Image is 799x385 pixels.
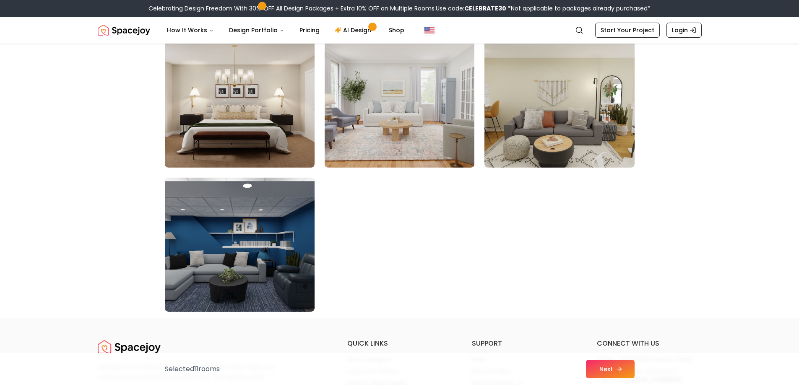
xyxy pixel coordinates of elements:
img: United States [424,25,435,35]
button: How It Works [160,22,221,39]
a: Spacejoy [98,338,161,355]
p: Selected 11 room s [165,364,220,374]
a: Start Your Project [595,23,660,38]
span: *Not applicable to packages already purchased* [506,4,651,13]
img: Room room-98 [325,34,474,168]
b: CELEBRATE30 [464,4,506,13]
span: Use code: [436,4,506,13]
button: Next [586,360,635,378]
a: Shop [382,22,411,39]
img: Spacejoy Logo [98,22,150,39]
h6: support [472,338,577,349]
h6: quick links [347,338,452,349]
a: Login [666,23,702,38]
a: AI Design [328,22,380,39]
a: Spacejoy [98,22,150,39]
div: Celebrating Design Freedom With 30% OFF All Design Packages + Extra 10% OFF on Multiple Rooms. [148,4,651,13]
img: Room room-100 [165,178,315,312]
nav: Global [98,17,702,44]
a: Pricing [293,22,326,39]
img: Spacejoy Logo [98,338,161,355]
button: Design Portfolio [222,22,291,39]
img: Room room-97 [165,34,315,168]
img: Room room-99 [484,34,634,168]
nav: Main [160,22,411,39]
h6: connect with us [597,338,702,349]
